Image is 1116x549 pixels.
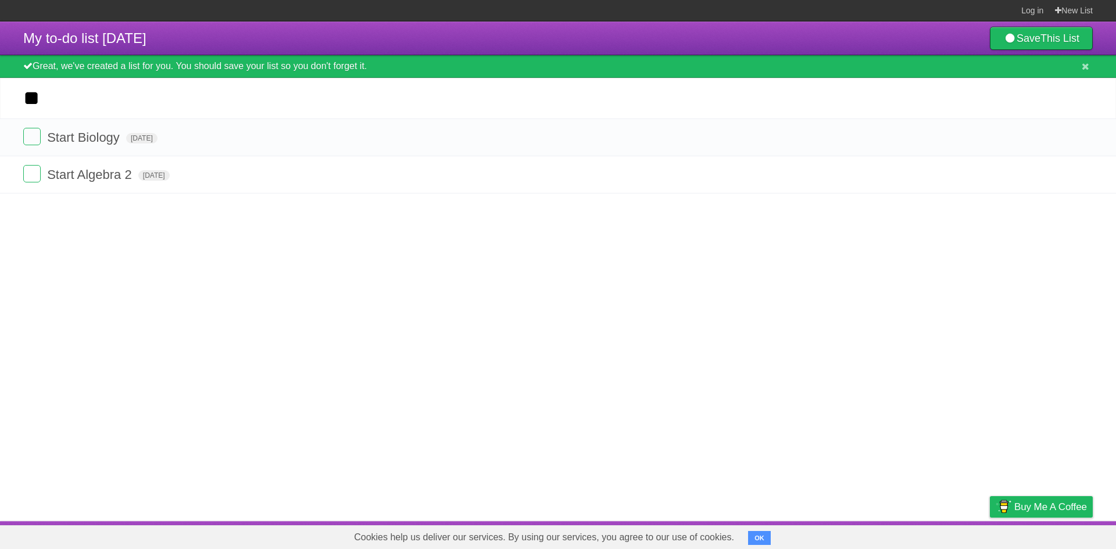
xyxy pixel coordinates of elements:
[1040,33,1079,44] b: This List
[47,167,135,182] span: Start Algebra 2
[23,30,146,46] span: My to-do list [DATE]
[748,531,771,545] button: OK
[23,165,41,182] label: Done
[138,170,170,181] span: [DATE]
[990,27,1093,50] a: SaveThis List
[1014,497,1087,517] span: Buy me a coffee
[975,524,1005,546] a: Privacy
[47,130,123,145] span: Start Biology
[874,524,921,546] a: Developers
[126,133,158,143] span: [DATE]
[835,524,860,546] a: About
[23,128,41,145] label: Done
[996,497,1011,516] img: Buy me a coffee
[990,496,1093,518] a: Buy me a coffee
[935,524,961,546] a: Terms
[1020,524,1093,546] a: Suggest a feature
[342,526,746,549] span: Cookies help us deliver our services. By using our services, you agree to our use of cookies.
